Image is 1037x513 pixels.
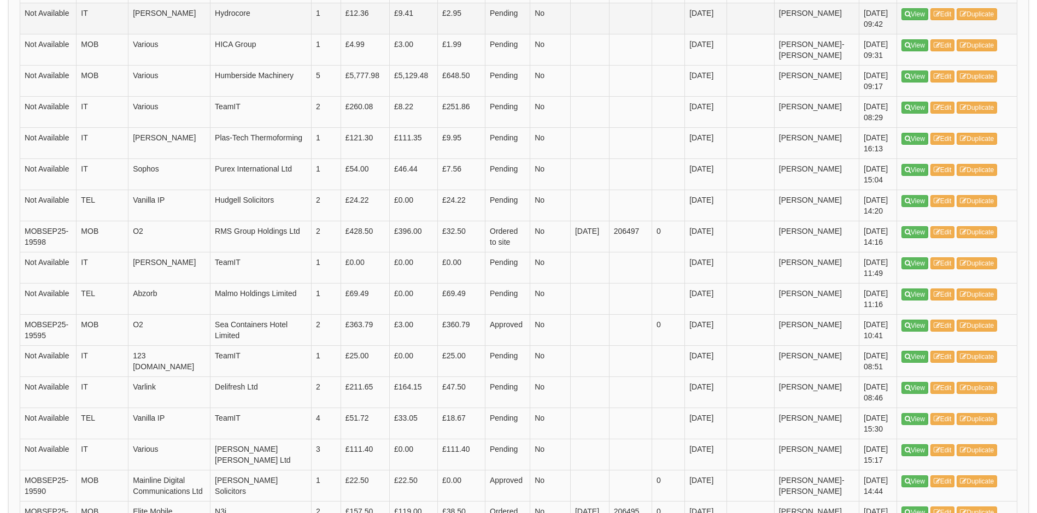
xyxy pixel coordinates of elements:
[77,221,128,252] td: MOB
[390,252,438,284] td: £0.00
[128,190,210,221] td: Vanilla IP
[530,190,571,221] td: No
[128,408,210,439] td: Vanilla IP
[128,252,210,284] td: [PERSON_NAME]
[341,408,389,439] td: £51.72
[437,3,485,34] td: £2.95
[77,97,128,128] td: IT
[530,439,571,470] td: No
[312,439,341,470] td: 3
[20,66,77,97] td: Not Available
[312,190,341,221] td: 2
[774,439,859,470] td: [PERSON_NAME]
[957,351,997,363] a: Duplicate
[312,159,341,190] td: 1
[685,190,727,221] td: [DATE]
[210,346,312,377] td: TeamIT
[530,315,571,346] td: No
[210,128,312,159] td: Plas-Tech Thermoforming
[390,470,438,502] td: £22.50
[128,159,210,190] td: Sophos
[437,190,485,221] td: £24.22
[930,226,955,238] a: Edit
[341,284,389,315] td: £69.49
[77,34,128,66] td: MOB
[210,221,312,252] td: RMS Group Holdings Ltd
[530,408,571,439] td: No
[437,470,485,502] td: £0.00
[485,252,530,284] td: Pending
[437,128,485,159] td: £9.95
[128,128,210,159] td: [PERSON_NAME]
[341,3,389,34] td: £12.36
[530,377,571,408] td: No
[685,470,727,502] td: [DATE]
[485,408,530,439] td: Pending
[210,3,312,34] td: Hydrocore
[901,39,928,51] a: View
[485,66,530,97] td: Pending
[685,284,727,315] td: [DATE]
[210,252,312,284] td: TeamIT
[77,346,128,377] td: IT
[390,66,438,97] td: £5,129.48
[530,97,571,128] td: No
[341,159,389,190] td: £54.00
[485,377,530,408] td: Pending
[312,346,341,377] td: 1
[390,439,438,470] td: £0.00
[957,102,997,114] a: Duplicate
[77,315,128,346] td: MOB
[930,382,955,394] a: Edit
[930,475,955,487] a: Edit
[930,288,955,300] a: Edit
[901,320,928,332] a: View
[859,221,897,252] td: [DATE] 14:16
[20,284,77,315] td: Not Available
[210,315,312,346] td: Sea Containers Hotel Limited
[859,3,897,34] td: [DATE] 09:42
[128,221,210,252] td: O2
[77,408,128,439] td: TEL
[312,34,341,66] td: 1
[77,66,128,97] td: MOB
[901,102,928,114] a: View
[128,97,210,128] td: Various
[957,226,997,238] a: Duplicate
[20,3,77,34] td: Not Available
[128,66,210,97] td: Various
[312,221,341,252] td: 2
[530,159,571,190] td: No
[77,159,128,190] td: IT
[128,34,210,66] td: Various
[312,284,341,315] td: 1
[341,439,389,470] td: £111.40
[20,221,77,252] td: MOBSEP25-19598
[312,128,341,159] td: 1
[957,133,997,145] a: Duplicate
[312,66,341,97] td: 5
[437,252,485,284] td: £0.00
[901,8,928,20] a: View
[685,34,727,66] td: [DATE]
[859,34,897,66] td: [DATE] 09:31
[957,288,997,300] a: Duplicate
[341,190,389,221] td: £24.22
[437,159,485,190] td: £7.56
[128,346,210,377] td: 123 [DOMAIN_NAME]
[774,221,859,252] td: [PERSON_NAME]
[390,34,438,66] td: £3.00
[530,34,571,66] td: No
[774,377,859,408] td: [PERSON_NAME]
[341,97,389,128] td: £260.08
[685,377,727,408] td: [DATE]
[901,164,928,176] a: View
[341,66,389,97] td: £5,777.98
[957,382,997,394] a: Duplicate
[930,351,955,363] a: Edit
[312,97,341,128] td: 2
[390,408,438,439] td: £33.05
[20,97,77,128] td: Not Available
[957,164,997,176] a: Duplicate
[859,470,897,502] td: [DATE] 14:44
